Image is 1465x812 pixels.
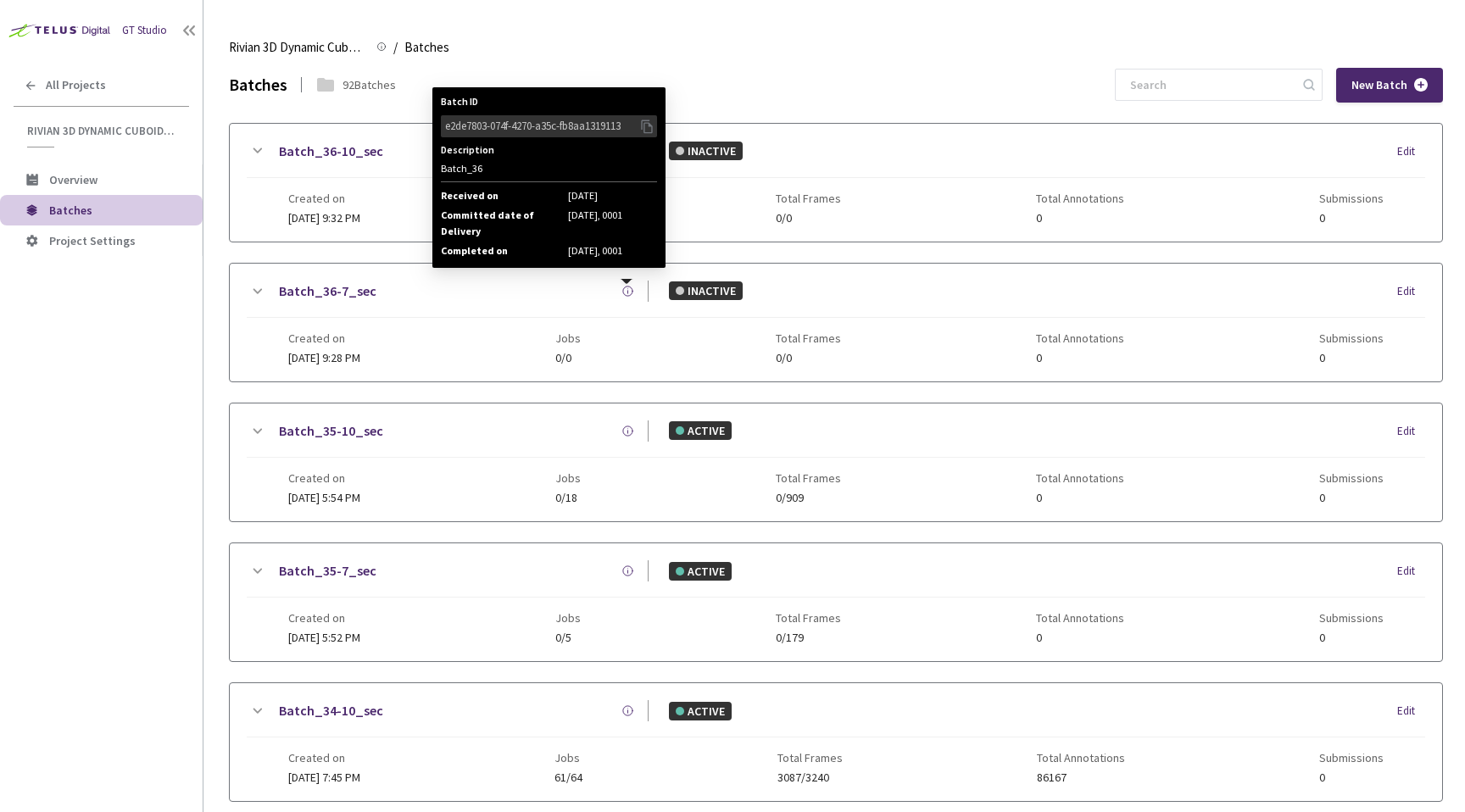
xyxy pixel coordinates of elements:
[555,352,581,364] span: 0/0
[27,124,179,138] span: Rivian 3D Dynamic Cuboids[2024-25]
[279,420,383,442] a: Batch_35-10_sec
[1319,212,1384,225] span: 0
[776,471,841,485] span: Total Frames
[776,631,841,644] span: 0/179
[1397,283,1425,300] div: Edit
[1319,471,1384,485] span: Submissions
[568,243,622,259] span: [DATE], 0001
[1319,492,1384,504] span: 0
[279,281,376,302] a: Batch_36-7_sec
[441,208,534,240] span: Committed date of Delivery
[229,37,366,58] span: Rivian 3D Dynamic Cuboids[2024-25]
[1397,143,1425,160] div: Edit
[554,751,582,765] span: Jobs
[1037,771,1125,784] span: 86167
[288,210,360,225] span: [DATE] 9:32 PM
[555,492,581,504] span: 0/18
[288,490,360,505] span: [DATE] 5:54 PM
[230,264,1442,381] div: Batch_36-7_secBatch IDe2de7803-074f-4270-a35c-fb8aa1319113DescriptionBatch_36Received on[DATE]Com...
[445,118,638,135] div: e2de7803-074f-4270-a35c-fb8aa1319113
[568,188,598,204] span: [DATE]
[230,124,1442,242] div: Batch_36-10_secINACTIVEEditCreated on[DATE] 9:32 PMJobs0/0Total Frames0/0Total Annotations0Submis...
[49,172,97,187] span: Overview
[1319,611,1384,625] span: Submissions
[343,76,396,93] div: 92 Batches
[554,771,582,784] span: 61/64
[1036,352,1124,364] span: 0
[122,23,167,39] div: GT Studio
[669,142,743,160] div: INACTIVE
[279,700,383,721] a: Batch_34-10_sec
[1319,331,1384,345] span: Submissions
[49,203,92,218] span: Batches
[441,94,657,110] div: Batch ID
[1036,492,1124,504] span: 0
[777,751,843,765] span: Total Frames
[776,611,841,625] span: Total Frames
[1036,471,1124,485] span: Total Annotations
[1351,78,1407,92] span: New Batch
[1319,751,1384,765] span: Submissions
[1397,563,1425,580] div: Edit
[1036,631,1124,644] span: 0
[393,37,398,58] li: /
[1319,631,1384,644] span: 0
[1036,212,1124,225] span: 0
[555,611,581,625] span: Jobs
[669,281,743,300] div: INACTIVE
[1319,192,1384,205] span: Submissions
[441,243,534,259] span: Completed on
[1036,331,1124,345] span: Total Annotations
[555,631,581,644] span: 0/5
[230,683,1442,801] div: Batch_34-10_secACTIVEEditCreated on[DATE] 7:45 PMJobs61/64Total Frames3087/3240Total Annotations8...
[776,212,841,225] span: 0/0
[441,161,657,177] div: Batch_36
[279,141,383,162] a: Batch_36-10_sec
[279,560,376,581] a: Batch_35-7_sec
[669,702,732,720] div: ACTIVE
[46,78,106,92] span: All Projects
[776,492,841,504] span: 0/909
[1036,192,1124,205] span: Total Annotations
[776,331,841,345] span: Total Frames
[568,208,622,240] span: [DATE], 0001
[776,352,841,364] span: 0/0
[49,233,136,248] span: Project Settings
[288,350,360,365] span: [DATE] 9:28 PM
[1397,703,1425,720] div: Edit
[1037,751,1125,765] span: Total Annotations
[229,73,287,97] div: Batches
[669,562,732,581] div: ACTIVE
[288,770,360,785] span: [DATE] 7:45 PM
[441,142,657,159] div: Description
[230,543,1442,661] div: Batch_35-7_secACTIVEEditCreated on[DATE] 5:52 PMJobs0/5Total Frames0/179Total Annotations0Submiss...
[555,471,581,485] span: Jobs
[230,403,1442,521] div: Batch_35-10_secACTIVEEditCreated on[DATE] 5:54 PMJobs0/18Total Frames0/909Total Annotations0Submi...
[1036,611,1124,625] span: Total Annotations
[288,331,360,345] span: Created on
[777,771,843,784] span: 3087/3240
[288,751,360,765] span: Created on
[288,611,360,625] span: Created on
[776,192,841,205] span: Total Frames
[1397,423,1425,440] div: Edit
[1319,771,1384,784] span: 0
[288,630,360,645] span: [DATE] 5:52 PM
[669,421,732,440] div: ACTIVE
[288,471,360,485] span: Created on
[1319,352,1384,364] span: 0
[441,188,534,204] span: Received on
[555,331,581,345] span: Jobs
[288,192,360,205] span: Created on
[404,37,449,58] span: Batches
[1120,70,1301,100] input: Search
